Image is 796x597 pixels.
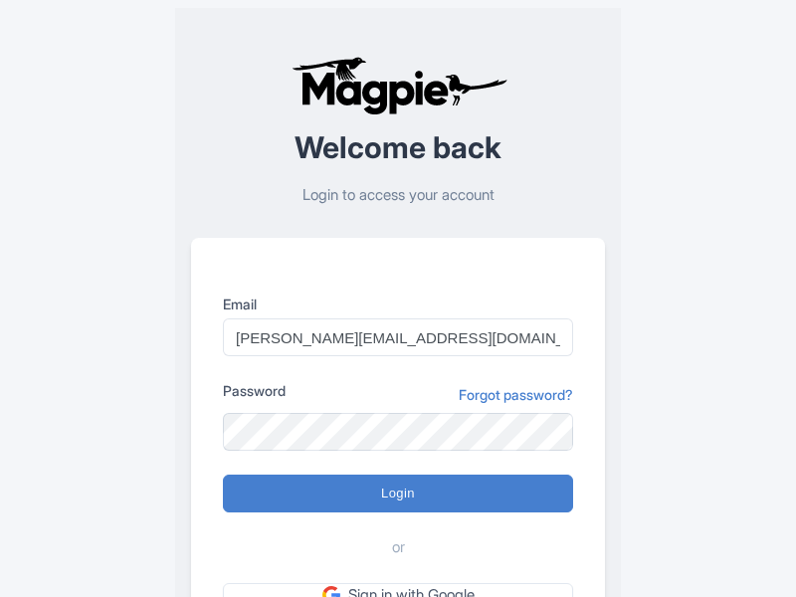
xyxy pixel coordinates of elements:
input: Login [223,475,573,512]
label: Email [223,294,573,314]
input: you@example.com [223,318,573,356]
p: Login to access your account [191,184,605,207]
h2: Welcome back [191,131,605,164]
img: logo-ab69f6fb50320c5b225c76a69d11143b.png [287,56,510,115]
label: Password [223,380,286,401]
a: Forgot password? [459,384,573,405]
span: or [392,536,405,559]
